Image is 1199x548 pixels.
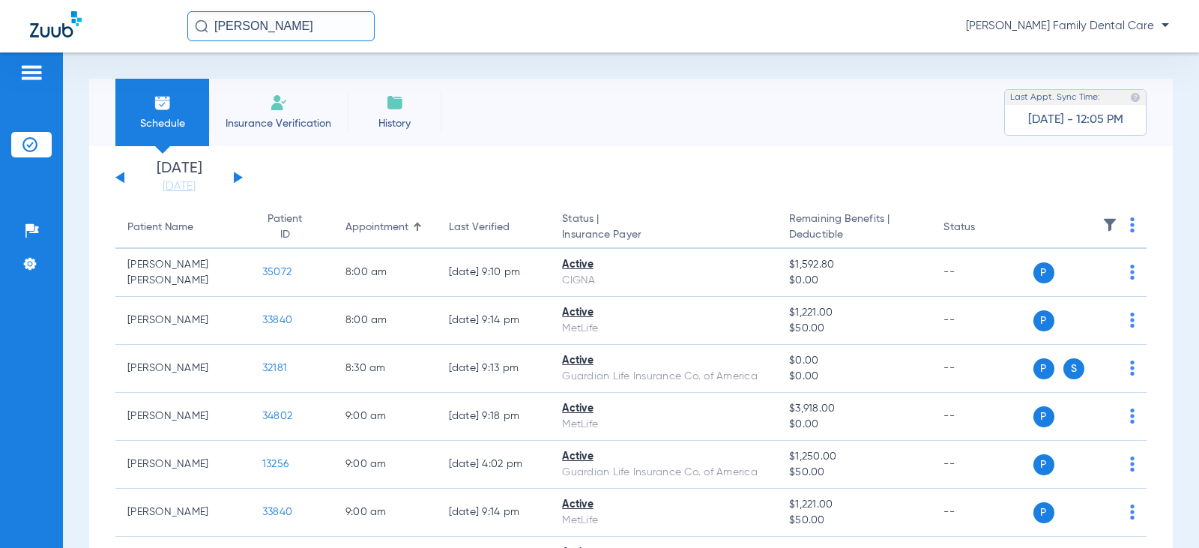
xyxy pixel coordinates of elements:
[262,363,287,373] span: 32181
[789,305,919,321] span: $1,221.00
[1130,409,1135,424] img: group-dot-blue.svg
[437,441,551,489] td: [DATE] 4:02 PM
[1033,406,1054,427] span: P
[1033,262,1054,283] span: P
[931,207,1033,249] th: Status
[931,345,1033,393] td: --
[333,441,437,489] td: 9:00 AM
[262,315,292,325] span: 33840
[789,417,919,433] span: $0.00
[30,11,82,37] img: Zuub Logo
[115,249,250,297] td: [PERSON_NAME] [PERSON_NAME]
[127,116,198,131] span: Schedule
[127,220,193,235] div: Patient Name
[437,297,551,345] td: [DATE] 9:14 PM
[931,441,1033,489] td: --
[789,401,919,417] span: $3,918.00
[562,257,765,273] div: Active
[262,411,292,421] span: 34802
[437,393,551,441] td: [DATE] 9:18 PM
[966,19,1169,34] span: [PERSON_NAME] Family Dental Care
[154,94,172,112] img: Schedule
[262,507,292,517] span: 33840
[134,179,224,194] a: [DATE]
[333,297,437,345] td: 8:00 AM
[562,465,765,481] div: Guardian Life Insurance Co. of America
[789,497,919,513] span: $1,221.00
[359,116,430,131] span: History
[437,489,551,537] td: [DATE] 9:14 PM
[931,393,1033,441] td: --
[262,211,308,243] div: Patient ID
[333,489,437,537] td: 9:00 AM
[19,64,43,82] img: hamburger-icon
[789,369,919,385] span: $0.00
[562,305,765,321] div: Active
[1033,502,1054,523] span: P
[1033,358,1054,379] span: P
[115,393,250,441] td: [PERSON_NAME]
[115,489,250,537] td: [PERSON_NAME]
[562,513,765,529] div: MetLife
[262,211,321,243] div: Patient ID
[115,345,250,393] td: [PERSON_NAME]
[449,220,539,235] div: Last Verified
[1028,112,1123,127] span: [DATE] - 12:05 PM
[220,116,336,131] span: Insurance Verification
[562,369,765,385] div: Guardian Life Insurance Co. of America
[195,19,208,33] img: Search Icon
[187,11,375,41] input: Search for patients
[562,227,765,243] span: Insurance Payer
[550,207,777,249] th: Status |
[789,449,919,465] span: $1,250.00
[789,513,919,529] span: $50.00
[1102,217,1117,232] img: filter.svg
[333,249,437,297] td: 8:00 AM
[449,220,510,235] div: Last Verified
[262,267,292,277] span: 35072
[931,489,1033,537] td: --
[777,207,931,249] th: Remaining Benefits |
[1130,457,1135,472] img: group-dot-blue.svg
[562,353,765,369] div: Active
[345,220,425,235] div: Appointment
[562,401,765,417] div: Active
[1130,313,1135,328] img: group-dot-blue.svg
[789,321,919,337] span: $50.00
[1130,265,1135,280] img: group-dot-blue.svg
[1130,505,1135,520] img: group-dot-blue.svg
[115,297,250,345] td: [PERSON_NAME]
[437,249,551,297] td: [DATE] 9:10 PM
[333,393,437,441] td: 9:00 AM
[345,220,408,235] div: Appointment
[931,297,1033,345] td: --
[333,345,437,393] td: 8:30 AM
[562,417,765,433] div: MetLife
[931,249,1033,297] td: --
[789,227,919,243] span: Deductible
[789,353,919,369] span: $0.00
[789,465,919,481] span: $50.00
[1130,361,1135,376] img: group-dot-blue.svg
[789,273,919,289] span: $0.00
[1010,90,1100,105] span: Last Appt. Sync Time:
[437,345,551,393] td: [DATE] 9:13 PM
[562,449,765,465] div: Active
[1033,454,1054,475] span: P
[1130,217,1135,232] img: group-dot-blue.svg
[562,497,765,513] div: Active
[115,441,250,489] td: [PERSON_NAME]
[386,94,404,112] img: History
[789,257,919,273] span: $1,592.80
[134,161,224,194] li: [DATE]
[1033,310,1054,331] span: P
[1063,358,1084,379] span: S
[1130,92,1141,103] img: last sync help info
[262,459,289,469] span: 13256
[562,273,765,289] div: CIGNA
[562,321,765,337] div: MetLife
[270,94,288,112] img: Manual Insurance Verification
[127,220,238,235] div: Patient Name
